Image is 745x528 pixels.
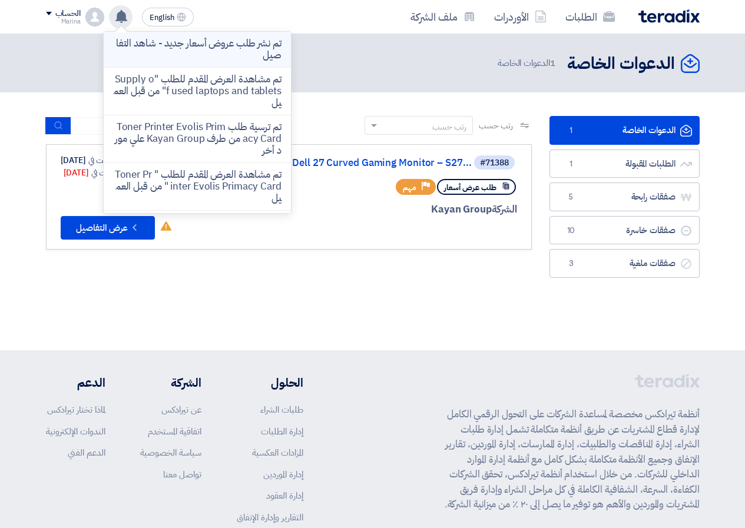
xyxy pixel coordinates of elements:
[61,154,134,167] div: [DATE]
[88,154,117,167] span: أنشئت في
[163,468,201,481] a: تواصل معنا
[564,158,578,170] span: 1
[549,116,700,145] a: الدعوات الخاصة1
[564,125,578,137] span: 1
[237,511,303,524] a: التقارير وإدارة الإنفاق
[401,3,485,31] a: ملف الشركة
[252,446,303,459] a: المزادات العكسية
[237,374,303,391] li: الحلول
[479,119,512,132] span: رتب حسب
[113,74,282,109] p: تم مشاهدة العرض المقدم للطلب "Supply of used laptops and tablets" من قبل العميل
[260,403,303,416] a: طلبات الشراء
[485,3,556,31] a: الأوردرات
[550,57,555,69] span: 1
[234,202,517,217] div: Kayan Group
[263,468,303,481] a: إدارة الموردين
[266,489,303,502] a: إدارة العقود
[46,18,81,25] div: Marina
[140,446,201,459] a: سياسة الخصوصية
[236,158,472,168] a: Supply of Dell 27 Curved Gaming Monitor – S27...
[150,14,174,22] span: English
[480,159,509,167] div: #71388
[549,249,700,278] a: صفقات ملغية3
[432,121,466,133] div: رتب حسب
[64,167,134,179] div: [DATE]
[71,117,236,135] input: ابحث بعنوان أو رقم الطلب
[113,121,282,157] p: تم ترسية طلب Toner Printer Evolis Primacy Card من طرف Kayan Group علي مورد أخر
[47,403,105,416] a: لماذا تختار تيرادكس
[498,57,558,70] span: الدعوات الخاصة
[161,403,201,416] a: عن تيرادكس
[564,258,578,270] span: 3
[68,446,105,459] a: الدعم الفني
[638,9,700,23] img: Teradix logo
[46,374,105,391] li: الدعم
[113,169,282,204] p: تم مشاهدة العرض المقدم للطلب " Toner Printer Evolis Primacy Card " من قبل العميل
[567,52,675,75] h2: الدعوات الخاصة
[438,407,700,512] p: أنظمة تيرادكس مخصصة لمساعدة الشركات على التحول الرقمي الكامل لإدارة قطاع المشتريات عن طريق أنظمة ...
[142,8,194,26] button: English
[549,150,700,178] a: الطلبات المقبولة1
[55,9,81,19] div: الحساب
[46,425,105,438] a: الندوات الإلكترونية
[549,216,700,245] a: صفقات خاسرة10
[403,182,416,193] span: مهم
[140,374,201,391] li: الشركة
[564,225,578,237] span: 10
[444,182,496,193] span: طلب عرض أسعار
[261,425,303,438] a: إدارة الطلبات
[85,8,104,26] img: profile_test.png
[492,202,517,217] span: الشركة
[549,182,700,211] a: صفقات رابحة5
[61,216,155,240] button: عرض التفاصيل
[556,3,624,31] a: الطلبات
[564,191,578,203] span: 5
[91,167,117,179] span: إنتهت في
[148,425,201,438] a: اتفاقية المستخدم
[113,38,282,61] p: تم نشر طلب عروض أسعار جديد - شاهد التفاصيل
